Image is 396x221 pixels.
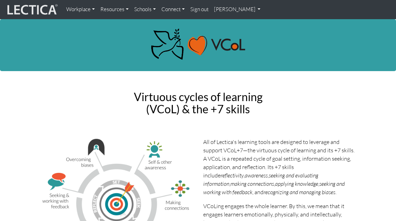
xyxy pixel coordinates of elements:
[230,180,274,187] i: making connections
[188,3,211,16] a: Sign out
[275,180,318,187] i: applying knowledge
[211,3,264,16] a: [PERSON_NAME]
[131,3,159,16] a: Schools
[203,172,318,187] i: seeking and evaluating information
[122,91,274,115] h2: Virtuous cycles of learning (VCoL) & the +7 skills
[264,189,335,196] i: recognizing and managing biases
[203,180,345,196] i: seeking and working with feedback
[6,3,58,16] img: lecticalive
[203,138,355,196] p: All of Lectica's learning tools are designed to leverage and support VCoL+7—the virtuous cycle of...
[221,172,244,179] i: reflectivity
[159,3,188,16] a: Connect
[98,3,131,16] a: Resources
[63,3,98,16] a: Workplace
[245,172,268,179] i: awareness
